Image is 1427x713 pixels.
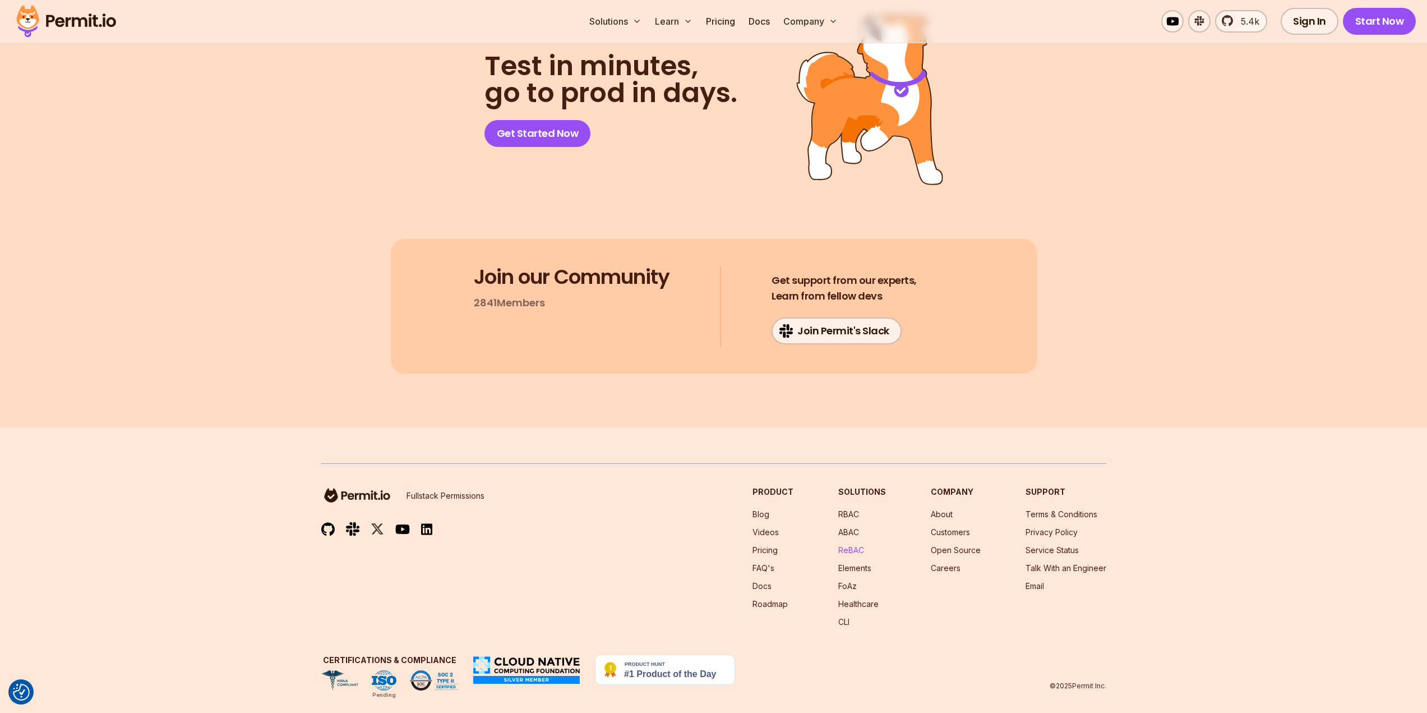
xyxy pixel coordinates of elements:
span: Get support from our experts, [772,273,917,288]
h3: Support [1026,486,1106,498]
a: ABAC [838,527,859,537]
img: linkedin [421,523,432,536]
img: Revisit consent button [13,684,30,701]
h3: Product [752,486,793,498]
a: Careers [931,563,960,573]
a: Privacy Policy [1026,527,1078,537]
h3: Certifications & Compliance [321,655,458,666]
a: FoAz [838,581,857,591]
span: 5.4k [1234,15,1259,28]
button: Consent Preferences [13,684,30,701]
img: Permit logo [11,2,121,40]
img: ISO [372,670,396,691]
a: About [931,509,953,519]
p: 2841 Members [474,295,545,311]
h2: go to prod in days. [484,53,737,107]
a: Join Permit's Slack [772,318,902,344]
img: HIPAA [321,670,358,691]
p: © 2025 Permit Inc. [1050,682,1106,691]
a: Pricing [752,545,778,555]
a: Docs [752,581,772,591]
a: Sign In [1281,8,1338,35]
img: slack [346,521,359,536]
h3: Company [931,486,981,498]
button: Solutions [585,10,646,33]
a: RBAC [838,509,859,519]
img: twitter [371,522,384,536]
h3: Solutions [838,486,886,498]
a: Start Now [1343,8,1416,35]
a: Get Started Now [484,120,591,147]
a: Talk With an Engineer [1026,563,1106,573]
img: Permit.io - Never build permissions again | Product Hunt [595,655,735,685]
button: Learn [650,10,697,33]
a: Email [1026,581,1044,591]
img: logo [321,486,393,504]
a: 5.4k [1215,10,1267,33]
a: Customers [931,527,970,537]
a: FAQ's [752,563,774,573]
img: github [321,522,335,536]
a: Blog [752,509,769,519]
h3: Join our Community [474,266,669,288]
a: Docs [744,10,774,33]
span: Test in minutes, [484,53,737,80]
button: Company [779,10,842,33]
a: Elements [838,563,871,573]
a: Videos [752,527,779,537]
h4: Learn from fellow devs [772,273,917,304]
a: Pricing [701,10,740,33]
a: Healthcare [838,599,879,609]
p: Fullstack Permissions [407,490,484,502]
a: Service Status [1026,545,1079,555]
a: Roadmap [752,599,788,609]
a: Terms & Conditions [1026,509,1097,519]
img: SOC [410,670,458,691]
div: Pending [372,691,396,700]
a: ReBAC [838,545,864,555]
a: Open Source [931,545,981,555]
a: CLI [838,617,849,627]
img: youtube [395,523,410,536]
